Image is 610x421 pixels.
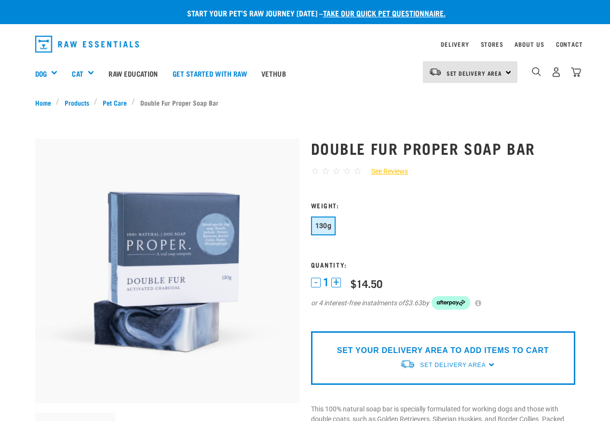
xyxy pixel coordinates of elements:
[254,54,293,93] a: Vethub
[322,165,330,177] span: ☆
[35,97,575,108] nav: breadcrumbs
[323,277,329,287] span: 1
[311,296,575,310] div: or 4 interest-free instalments of by
[59,97,94,108] a: Products
[35,97,56,108] a: Home
[332,165,340,177] span: ☆
[27,32,583,56] nav: dropdown navigation
[35,36,139,53] img: Raw Essentials Logo
[311,261,575,268] h3: Quantity:
[481,42,503,46] a: Stores
[311,278,321,287] button: -
[571,67,581,77] img: home-icon@2x.png
[165,54,254,93] a: Get started with Raw
[311,139,575,157] h1: Double Fur Proper Soap Bar
[331,278,341,287] button: +
[35,68,47,79] a: Dog
[429,68,442,76] img: van-moving.png
[311,165,319,177] span: ☆
[441,42,469,46] a: Delivery
[315,222,332,230] span: 130g
[353,165,362,177] span: ☆
[311,202,575,209] h3: Weight:
[35,139,299,403] img: Double fur soap
[447,71,502,75] span: Set Delivery Area
[432,296,470,310] img: Afterpay
[400,359,415,369] img: van-moving.png
[101,54,165,93] a: Raw Education
[556,42,583,46] a: Contact
[97,97,132,108] a: Pet Care
[337,345,549,356] p: SET YOUR DELIVERY AREA TO ADD ITEMS TO CART
[420,362,486,368] span: Set Delivery Area
[532,67,541,76] img: home-icon-1@2x.png
[515,42,544,46] a: About Us
[405,298,422,308] span: $3.63
[351,277,382,289] div: $14.50
[551,67,561,77] img: user.png
[72,68,83,79] a: Cat
[343,165,351,177] span: ☆
[311,217,336,235] button: 130g
[323,11,446,15] a: take our quick pet questionnaire.
[362,166,408,177] a: See Reviews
